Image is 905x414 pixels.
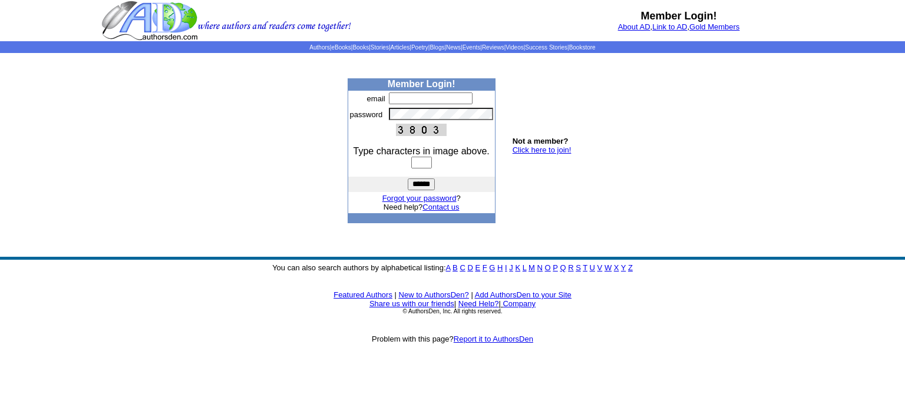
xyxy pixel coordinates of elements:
a: S [576,263,581,272]
a: C [460,263,465,272]
a: Report it to AuthorsDen [454,334,533,343]
a: P [553,263,557,272]
a: Contact us [422,203,459,211]
a: H [497,263,503,272]
a: K [515,263,520,272]
span: | | | | | | | | | | | | [309,44,595,51]
font: password [350,110,383,119]
a: Bookstore [569,44,596,51]
a: Q [560,263,566,272]
a: W [605,263,612,272]
a: Videos [506,44,523,51]
img: This Is CAPTCHA Image [396,124,447,136]
a: I [505,263,507,272]
font: | [498,299,536,308]
a: J [509,263,513,272]
a: eBooks [331,44,351,51]
a: Add AuthorsDen to your Site [475,290,572,299]
a: V [597,263,603,272]
font: | [471,290,473,299]
font: email [367,94,385,103]
font: | [454,299,456,308]
a: L [523,263,527,272]
a: D [467,263,473,272]
a: Company [503,299,536,308]
a: N [537,263,543,272]
a: Reviews [482,44,504,51]
a: O [545,263,551,272]
a: E [475,263,480,272]
font: Need help? [384,203,460,211]
b: Member Login! [388,79,455,89]
a: Blogs [430,44,444,51]
font: © AuthorsDen, Inc. All rights reserved. [402,308,502,314]
a: About AD [618,22,650,31]
a: Stories [371,44,389,51]
a: Events [463,44,481,51]
b: Member Login! [641,10,717,22]
a: Share us with our friends [369,299,454,308]
font: You can also search authors by alphabetical listing: [272,263,633,272]
font: ? [382,194,461,203]
font: Problem with this page? [372,334,533,343]
a: G [489,263,495,272]
a: Link to AD [652,22,687,31]
a: T [583,263,587,272]
font: Type characters in image above. [354,146,490,156]
a: U [590,263,595,272]
a: Forgot your password [382,194,457,203]
a: Y [621,263,626,272]
a: F [483,263,487,272]
a: News [446,44,461,51]
a: A [446,263,451,272]
a: Articles [391,44,410,51]
b: Not a member? [513,137,569,145]
font: | [395,290,397,299]
a: Poetry [411,44,428,51]
a: B [452,263,458,272]
a: Click here to join! [513,145,572,154]
a: R [568,263,573,272]
a: Authors [309,44,329,51]
a: M [529,263,535,272]
a: Z [628,263,633,272]
a: Success Stories [525,44,567,51]
font: , , [618,22,740,31]
a: Need Help? [458,299,499,308]
a: Gold Members [689,22,739,31]
a: X [614,263,619,272]
a: New to AuthorsDen? [399,290,469,299]
a: Books [352,44,369,51]
a: Featured Authors [333,290,392,299]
